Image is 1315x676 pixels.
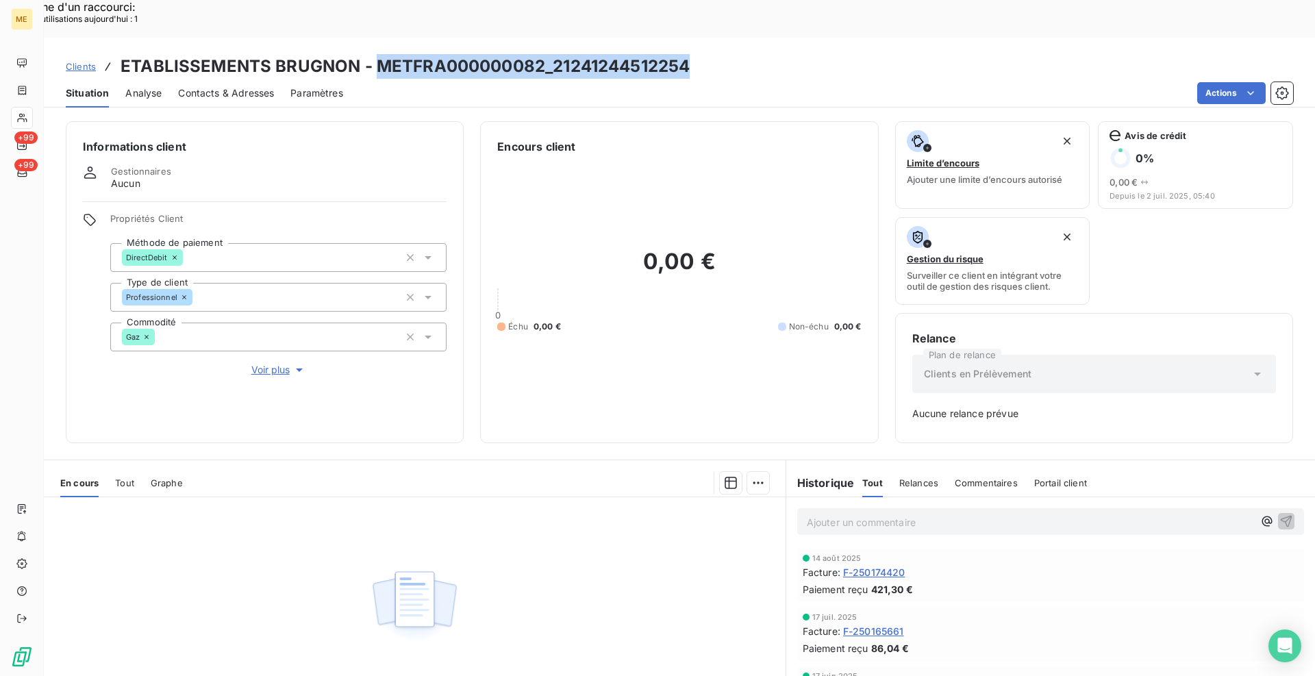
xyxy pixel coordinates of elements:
[155,331,166,343] input: Ajouter une valeur
[895,121,1090,209] button: Limite d’encoursAjouter une limite d’encours autorisé
[895,217,1090,305] button: Gestion du risqueSurveiller ce client en intégrant votre outil de gestion des risques client.
[126,293,177,301] span: Professionnel
[66,60,96,73] a: Clients
[11,646,33,668] img: Logo LeanPay
[899,477,938,488] span: Relances
[126,333,140,341] span: Gaz
[812,554,862,562] span: 14 août 2025
[151,477,183,488] span: Graphe
[183,251,194,264] input: Ajouter une valeur
[803,565,840,579] span: Facture :
[907,270,1079,292] span: Surveiller ce client en intégrant votre outil de gestion des risques client.
[789,321,829,333] span: Non-échu
[1197,82,1266,104] button: Actions
[1136,151,1154,165] h6: 0 %
[862,477,883,488] span: Tout
[14,132,38,144] span: +99
[125,86,162,100] span: Analyse
[371,564,458,649] img: Empty state
[110,213,447,232] span: Propriétés Client
[121,54,690,79] h3: ETABLISSEMENTS BRUGNON - METFRA000000082_21241244512254
[14,159,38,171] span: +99
[1125,130,1186,141] span: Avis de crédit
[192,291,203,303] input: Ajouter une valeur
[871,582,913,597] span: 421,30 €
[66,86,109,100] span: Situation
[871,641,909,655] span: 86,04 €
[497,248,861,289] h2: 0,00 €
[834,321,862,333] span: 0,00 €
[251,363,306,377] span: Voir plus
[60,477,99,488] span: En cours
[924,367,1031,381] span: Clients en Prélèvement
[110,362,447,377] button: Voir plus
[83,138,447,155] h6: Informations client
[111,166,171,177] span: Gestionnaires
[843,565,905,579] span: F-250174420
[534,321,561,333] span: 0,00 €
[497,138,575,155] h6: Encours client
[803,641,868,655] span: Paiement reçu
[1034,477,1087,488] span: Portail client
[955,477,1018,488] span: Commentaires
[115,477,134,488] span: Tout
[907,174,1062,185] span: Ajouter une limite d’encours autorisé
[126,253,168,262] span: DirectDebit
[843,624,904,638] span: F-250165661
[508,321,528,333] span: Échu
[803,624,840,638] span: Facture :
[111,177,140,190] span: Aucun
[803,582,868,597] span: Paiement reçu
[912,330,1276,347] h6: Relance
[1268,629,1301,662] div: Open Intercom Messenger
[290,86,343,100] span: Paramètres
[178,86,274,100] span: Contacts & Adresses
[912,407,1276,421] span: Aucune relance prévue
[907,158,979,168] span: Limite d’encours
[812,613,857,621] span: 17 juil. 2025
[11,134,32,156] a: +99
[11,162,32,184] a: +99
[1110,177,1138,188] span: 0,00 €
[66,61,96,72] span: Clients
[1110,192,1281,200] span: Depuis le 2 juil. 2025, 05:40
[907,253,984,264] span: Gestion du risque
[495,310,501,321] span: 0
[786,475,855,491] h6: Historique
